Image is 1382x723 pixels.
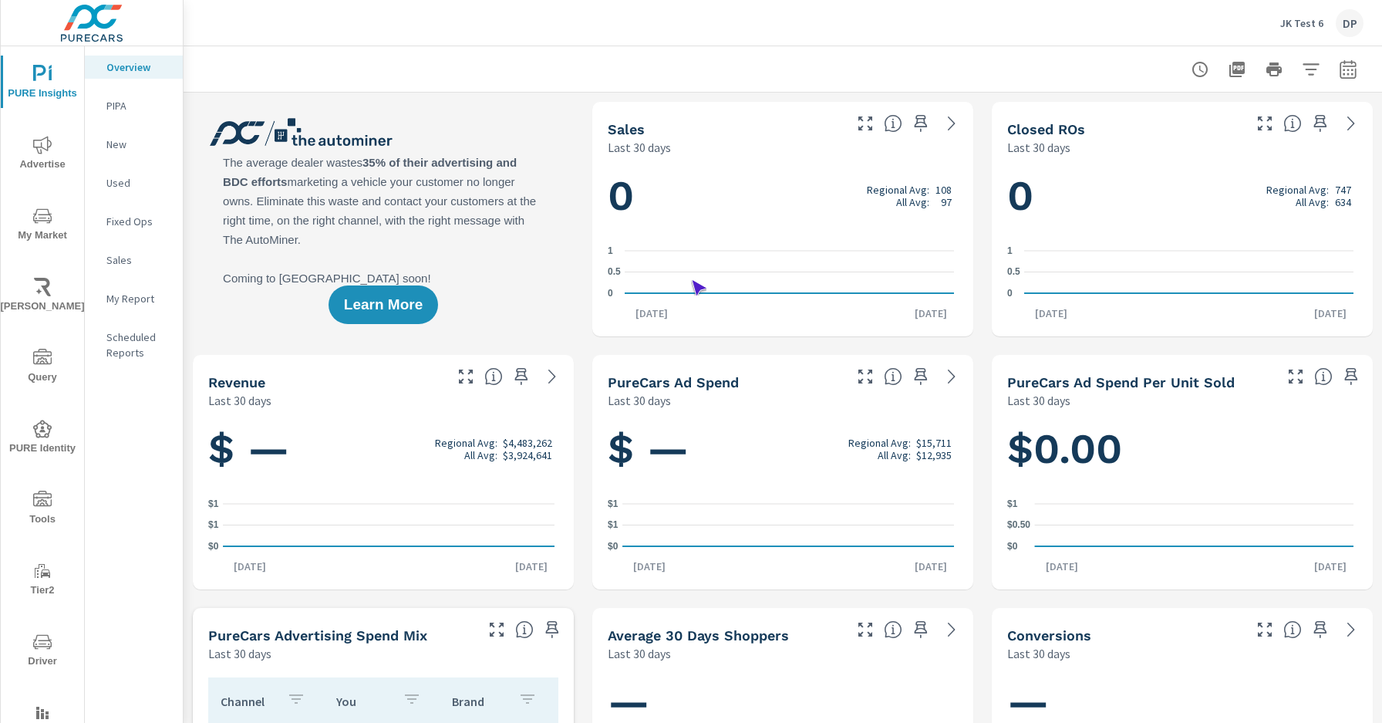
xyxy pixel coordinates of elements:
p: JK Test 6 [1280,16,1323,30]
span: A rolling 30 day total of daily Shoppers on the dealership website, averaged over the selected da... [884,620,902,639]
a: See more details in report [939,617,964,642]
span: PURE Insights [5,65,79,103]
p: Last 30 days [608,138,671,157]
button: Make Fullscreen [1252,111,1277,136]
h5: PureCars Ad Spend [608,374,739,390]
p: Last 30 days [208,391,271,410]
p: You [336,694,390,709]
span: Total cost of media for all PureCars channels for the selected dealership group over the selected... [884,367,902,386]
div: Used [85,171,183,194]
text: $0 [608,541,619,552]
p: $3,924,641 [503,449,552,461]
button: Print Report [1259,54,1289,85]
button: Make Fullscreen [484,617,509,642]
button: Apply Filters [1296,54,1326,85]
span: Learn More [344,298,423,312]
span: Save this to your personalized report [1308,617,1333,642]
p: [DATE] [622,559,676,574]
p: Last 30 days [1007,391,1070,410]
a: See more details in report [1339,111,1363,136]
p: Last 30 days [208,644,271,663]
p: Last 30 days [608,391,671,410]
p: My Report [106,291,170,306]
span: Save this to your personalized report [908,617,933,642]
p: 97 [941,196,952,208]
text: 0 [608,288,613,299]
button: Select Date Range [1333,54,1363,85]
p: [DATE] [1024,306,1078,321]
text: $0 [1007,541,1018,552]
span: The number of dealer-specified goals completed by a visitor. [Source: This data is provided by th... [1283,620,1302,639]
p: Regional Avg: [1266,184,1329,196]
span: Save this to your personalized report [540,617,565,642]
span: Save this to your personalized report [908,111,933,136]
p: 634 [1335,196,1351,208]
p: 747 [1335,184,1351,196]
p: All Avg: [896,196,929,208]
p: $12,935 [916,449,952,461]
a: See more details in report [939,364,964,389]
div: DP [1336,9,1363,37]
text: 0.5 [1007,267,1020,278]
p: [DATE] [904,559,958,574]
span: [PERSON_NAME] [5,278,79,316]
text: $1 [608,498,619,509]
p: All Avg: [1296,196,1329,208]
span: Save this to your personalized report [908,364,933,389]
p: [DATE] [1303,306,1357,321]
span: Driver [5,633,79,671]
text: $0.50 [1007,520,1030,531]
span: Query [5,349,79,387]
p: $15,711 [916,437,952,449]
text: 1 [1007,245,1013,256]
p: New [106,137,170,152]
p: Sales [106,252,170,268]
div: Scheduled Reports [85,326,183,364]
button: Make Fullscreen [853,617,878,642]
p: All Avg: [464,449,497,461]
div: Sales [85,248,183,272]
text: $1 [608,520,619,531]
h5: Closed ROs [1007,121,1085,137]
div: My Report [85,287,183,310]
h5: Conversions [1007,627,1091,644]
p: [DATE] [504,559,558,574]
span: This table looks at how you compare to the amount of budget you spend per channel as opposed to y... [515,620,534,639]
p: Regional Avg: [848,437,911,449]
p: [DATE] [625,306,679,321]
span: Save this to your personalized report [509,364,534,389]
div: Overview [85,56,183,79]
p: [DATE] [223,559,277,574]
h5: Revenue [208,374,265,390]
p: [DATE] [1303,559,1357,574]
text: $0 [208,541,219,552]
button: "Export Report to PDF" [1222,54,1252,85]
p: Regional Avg: [435,437,497,449]
button: Make Fullscreen [853,111,878,136]
button: Make Fullscreen [853,364,878,389]
p: Regional Avg: [867,184,929,196]
p: 108 [935,184,952,196]
div: PIPA [85,94,183,117]
p: Fixed Ops [106,214,170,229]
span: Save this to your personalized report [1308,111,1333,136]
p: Used [106,175,170,191]
h5: PureCars Ad Spend Per Unit Sold [1007,374,1235,390]
h1: $0.00 [1007,423,1357,475]
h1: $ — [608,423,958,475]
p: All Avg: [878,449,911,461]
p: [DATE] [1035,559,1089,574]
p: Channel [221,694,275,709]
h5: Sales [608,121,645,137]
text: 0.5 [608,267,621,278]
text: $1 [208,520,219,531]
h5: Average 30 Days Shoppers [608,627,789,644]
button: Learn More [329,285,438,324]
p: $4,483,262 [503,437,552,449]
span: Number of Repair Orders Closed by the selected dealership group over the selected time range. [So... [1283,114,1302,133]
h1: 0 [608,170,958,222]
p: [DATE] [904,306,958,321]
p: Last 30 days [1007,138,1070,157]
span: Tools [5,491,79,529]
h1: $ — [208,423,558,475]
